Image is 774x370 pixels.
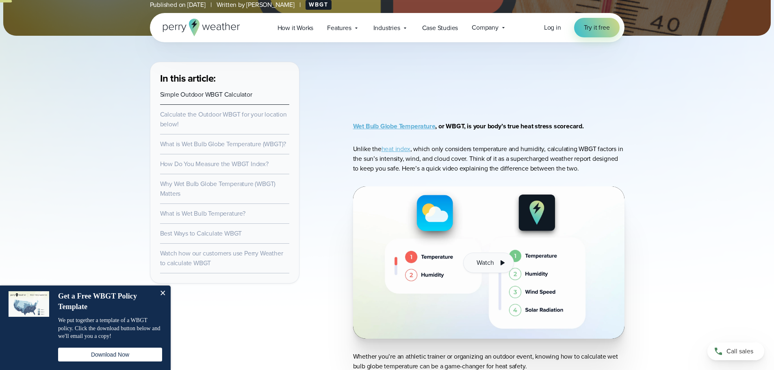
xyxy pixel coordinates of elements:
a: How it Works [271,19,321,36]
a: Watch how our customers use Perry Weather to calculate WBGT [160,249,283,268]
a: Best Ways to Calculate WBGT [160,229,242,238]
a: What is Wet Bulb Temperature? [160,209,245,218]
p: Unlike the , which only considers temperature and humidity, calculating WBGT factors in the sun’s... [353,144,624,173]
span: Features [327,23,351,33]
a: Why Wet Bulb Globe Temperature (WBGT) Matters [160,179,276,198]
a: Log in [544,23,561,32]
iframe: WBGT Explained: Listen as we break down all you need to know about WBGT Video [377,62,601,95]
span: Try it free [584,23,610,32]
button: Close [154,286,171,302]
button: Watch [463,253,514,273]
span: How it Works [278,23,314,33]
p: We put together a template of a WBGT policy. Click the download button below and we'll email you ... [58,316,162,340]
span: Case Studies [422,23,458,33]
img: dialog featured image [9,291,49,317]
a: Calculate the Outdoor WBGT for your location below! [160,110,287,129]
strong: , or WBGT, is your body’s true heat stress scorecard. [353,121,584,131]
h3: In this article: [160,72,289,85]
a: Simple Outdoor WBGT Calculator [160,90,252,99]
button: Download Now [58,348,162,361]
a: Case Studies [415,19,465,36]
span: Industries [373,23,400,33]
span: Company [472,23,499,32]
h4: Get a Free WBGT Policy Template [58,291,154,312]
a: What is Wet Bulb Globe Temperature (WBGT)? [160,139,286,149]
span: Call sales [726,346,753,356]
a: How Do You Measure the WBGT Index? [160,159,269,169]
span: Watch [477,258,494,268]
a: Try it free [574,18,620,37]
a: Wet Bulb Globe Temperature [353,121,436,131]
a: heat index [382,144,410,154]
a: Call sales [707,342,764,360]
